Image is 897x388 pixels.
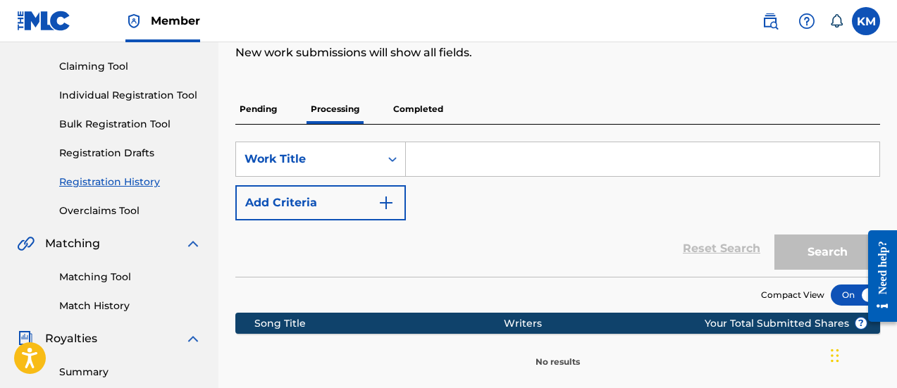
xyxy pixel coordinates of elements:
span: Royalties [45,330,97,347]
div: Song Title [254,316,504,331]
div: User Menu [852,7,880,35]
img: MLC Logo [17,11,71,31]
a: Registration History [59,175,202,189]
img: expand [185,330,202,347]
a: Public Search [756,7,784,35]
a: Claiming Tool [59,59,202,74]
iframe: Chat Widget [827,320,897,388]
p: Processing [307,94,364,124]
p: Pending [235,94,281,124]
img: Matching [17,235,35,252]
span: ? [855,318,867,329]
span: Compact View [761,289,824,301]
p: Completed [389,94,447,124]
img: expand [185,235,202,252]
div: Work Title [245,151,371,168]
div: Drag [831,334,839,377]
span: Matching [45,235,100,252]
a: Individual Registration Tool [59,88,202,103]
p: Updated information on an existing work will only show in the corresponding fields. New work subm... [235,27,732,61]
div: Help [793,7,821,35]
span: Your Total Submitted Shares [705,316,867,331]
img: 9d2ae6d4665cec9f34b9.svg [378,194,395,211]
img: search [762,13,779,30]
p: No results [536,339,580,368]
a: Summary [59,365,202,380]
a: Registration Drafts [59,146,202,161]
iframe: Resource Center [858,219,897,332]
div: Notifications [829,14,843,28]
img: help [798,13,815,30]
button: Add Criteria [235,185,406,220]
span: Member [151,13,200,29]
a: Bulk Registration Tool [59,117,202,132]
img: Royalties [17,330,34,347]
a: Overclaims Tool [59,204,202,218]
a: Matching Tool [59,270,202,284]
img: Top Rightsholder [125,13,142,30]
div: Writers [504,316,749,331]
form: Search Form [235,142,880,277]
a: Match History [59,299,202,313]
